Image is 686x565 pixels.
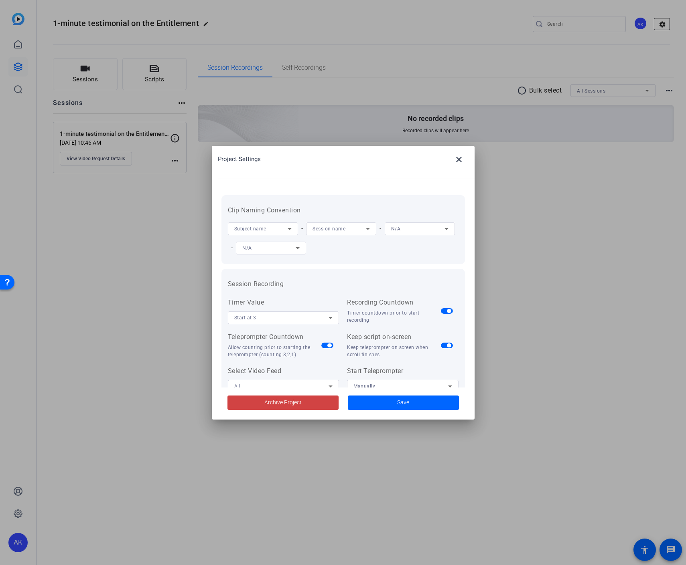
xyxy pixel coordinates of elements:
h3: Session Recording [228,279,459,289]
div: Start Teleprompter [347,366,459,376]
h3: Clip Naming Convention [228,206,459,215]
div: Timer countdown prior to start recording [347,309,441,324]
button: Archive Project [227,395,339,410]
button: Save [348,395,459,410]
span: Subject name [234,226,266,232]
div: Allow counting prior to starting the teleprompter (counting 3,2,1) [228,344,322,358]
div: Teleprompter Countdown [228,332,322,342]
span: Session name [313,226,345,232]
div: Project Settings [218,150,475,169]
div: Keep teleprompter on screen when scroll finishes [347,344,441,358]
div: Keep script on-screen [347,332,441,342]
mat-icon: close [454,155,464,164]
span: N/A [242,245,252,251]
span: Save [397,398,409,407]
span: - [228,244,236,251]
div: Recording Countdown [347,298,441,307]
span: Manually [353,383,375,389]
div: Select Video Feed [228,366,339,376]
span: - [376,224,385,232]
span: All [234,383,241,389]
span: N/A [391,226,401,232]
span: Start at 3 [234,315,256,321]
span: Archive Project [264,398,302,407]
div: Timer Value [228,298,339,307]
span: - [298,224,306,232]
